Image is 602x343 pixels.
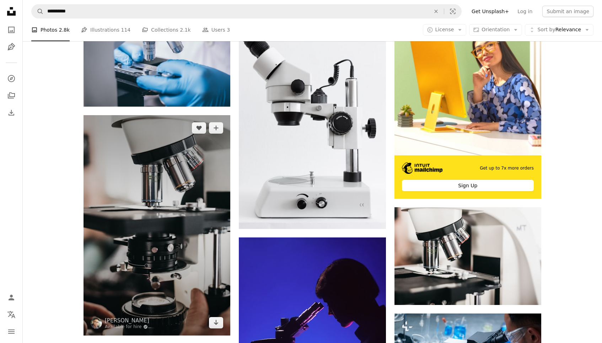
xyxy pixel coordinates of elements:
a: Available for hire [105,324,149,330]
button: Clear [428,5,444,18]
button: License [423,24,467,36]
a: Get up to 7x more ordersSign Up [394,9,541,199]
a: Download [209,317,223,328]
img: silver and black round device [394,207,541,305]
a: [PERSON_NAME] [105,317,149,324]
span: Orientation [482,27,510,32]
img: Young scientist looking through a microscope in a laboratory. Young scientist doing some research. [84,9,230,106]
a: Collections [4,89,18,103]
span: Relevance [537,26,581,33]
button: Language [4,307,18,322]
button: Search Unsplash [32,5,44,18]
a: Collections 2.1k [142,18,190,41]
button: Visual search [444,5,461,18]
a: Log in [513,6,537,17]
span: Get up to 7x more orders [480,165,534,171]
form: Find visuals sitewide [31,4,462,18]
a: Explore [4,71,18,86]
span: 2.1k [180,26,190,34]
a: Get Unsplash+ [467,6,513,17]
a: Log in / Sign up [4,290,18,305]
img: file-1690386555781-336d1949dad1image [402,162,443,174]
a: black and silver coffee maker [84,222,230,228]
span: Sort by [537,27,555,32]
img: file-1722962862010-20b14c5a0a60image [394,9,541,155]
a: Home — Unsplash [4,4,18,20]
span: 3 [227,26,230,34]
a: Download History [4,106,18,120]
button: Like [192,122,206,134]
button: Orientation [469,24,522,36]
button: Submit an image [542,6,593,17]
button: Add to Collection [209,122,223,134]
a: Illustrations 114 [81,18,130,41]
img: black and silver coffee maker [84,115,230,336]
span: 114 [121,26,131,34]
span: License [435,27,454,32]
a: Photos [4,23,18,37]
a: Young scientist looking through a microscope in a laboratory. Young scientist doing some research. [84,54,230,60]
button: Sort byRelevance [525,24,593,36]
a: silver and black round device [394,253,541,259]
a: white and black microscope on white surface [239,116,386,122]
a: Illustrations [4,40,18,54]
div: Sign Up [402,180,534,191]
button: Menu [4,325,18,339]
img: Go to Logan Gutierrez's profile [91,317,102,329]
img: white and black microscope on white surface [239,9,386,229]
a: Users 3 [202,18,230,41]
